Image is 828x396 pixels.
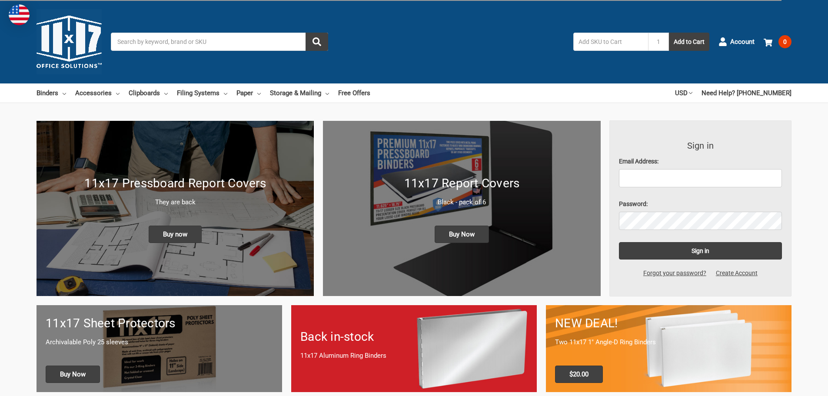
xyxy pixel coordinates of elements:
img: duty and tax information for United States [9,4,30,25]
input: Search by keyword, brand or SKU [111,33,328,51]
input: Add SKU to Cart [573,33,648,51]
h1: 11x17 Pressboard Report Covers [46,174,305,193]
a: Storage & Mailing [270,83,329,103]
span: Account [730,37,755,47]
h1: Back in-stock [300,328,528,346]
button: Add to Cart [669,33,709,51]
a: USD [675,83,692,103]
p: 11x17 Aluminum Ring Binders [300,351,528,361]
img: New 11x17 Pressboard Binders [37,121,314,296]
a: Create Account [711,269,762,278]
h1: 11x17 Sheet Protectors [46,314,273,333]
a: Binders [37,83,66,103]
a: Clipboards [129,83,168,103]
h1: 11x17 Report Covers [332,174,591,193]
a: Need Help? [PHONE_NUMBER] [702,83,791,103]
label: Email Address: [619,157,782,166]
a: 11x17 sheet protectors 11x17 Sheet Protectors Archivalable Poly 25 sleeves Buy Now [37,305,282,392]
img: 11x17.com [37,9,102,74]
p: Two 11x17 1" Angle-D Ring Binders [555,337,782,347]
a: New 11x17 Pressboard Binders 11x17 Pressboard Report Covers They are back Buy now [37,121,314,296]
h1: NEW DEAL! [555,314,782,333]
input: Sign in [619,242,782,260]
a: 11x17 Binder 2-pack only $20.00 NEW DEAL! Two 11x17 1" Angle-D Ring Binders $20.00 [546,305,791,392]
span: Buy Now [435,226,489,243]
a: 0 [764,30,791,53]
img: 11x17 Report Covers [323,121,600,296]
p: They are back [46,197,305,207]
a: Paper [236,83,261,103]
a: Back in-stock 11x17 Aluminum Ring Binders [291,305,537,392]
a: 11x17 Report Covers 11x17 Report Covers Black - pack of 6 Buy Now [323,121,600,296]
p: Archivalable Poly 25 sleeves [46,337,273,347]
a: Accessories [75,83,120,103]
label: Password: [619,200,782,209]
p: Black - pack of 6 [332,197,591,207]
span: 0 [778,35,791,48]
h3: Sign in [619,139,782,152]
span: Buy now [149,226,202,243]
a: Forgot your password? [638,269,711,278]
span: $20.00 [555,366,603,383]
a: Account [718,30,755,53]
a: Free Offers [338,83,370,103]
iframe: Google Customer Reviews [756,373,828,396]
span: Buy Now [46,366,100,383]
a: Filing Systems [177,83,227,103]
